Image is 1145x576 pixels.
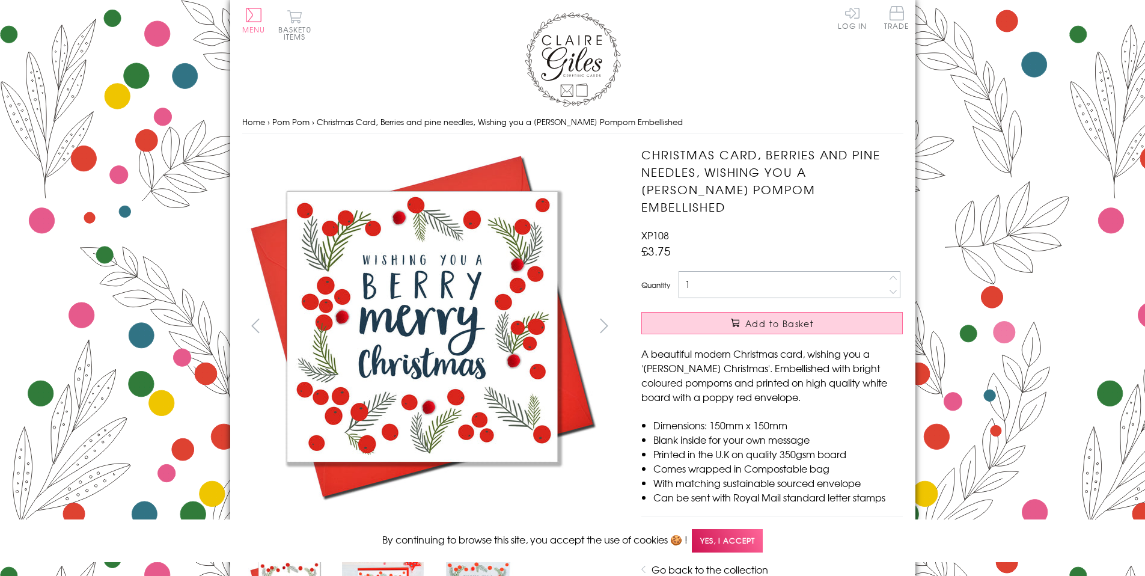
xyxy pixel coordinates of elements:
[653,432,903,447] li: Blank inside for your own message
[242,146,603,507] img: Christmas Card, Berries and pine needles, Wishing you a berry Pompom Embellished
[641,146,903,215] h1: Christmas Card, Berries and pine needles, Wishing you a [PERSON_NAME] Pompom Embellished
[641,280,670,290] label: Quantity
[272,116,310,127] a: Pom Pom
[242,8,266,33] button: Menu
[641,242,671,259] span: £3.75
[653,490,903,504] li: Can be sent with Royal Mail standard letter stamps
[653,447,903,461] li: Printed in the U.K on quality 350gsm board
[242,24,266,35] span: Menu
[317,116,683,127] span: Christmas Card, Berries and pine needles, Wishing you a [PERSON_NAME] Pompom Embellished
[242,116,265,127] a: Home
[745,317,814,329] span: Add to Basket
[884,6,909,32] a: Trade
[884,6,909,29] span: Trade
[653,476,903,490] li: With matching sustainable sourced envelope
[653,418,903,432] li: Dimensions: 150mm x 150mm
[838,6,867,29] a: Log In
[525,12,621,107] img: Claire Giles Greetings Cards
[267,116,270,127] span: ›
[284,24,311,42] span: 0 items
[641,312,903,334] button: Add to Basket
[641,228,669,242] span: XP108
[692,529,763,553] span: Yes, I accept
[590,312,617,339] button: next
[242,312,269,339] button: prev
[641,346,903,404] p: A beautiful modern Christmas card, wishing you a '[PERSON_NAME] Christmas'. Embellished with brig...
[278,10,311,40] button: Basket0 items
[653,461,903,476] li: Comes wrapped in Compostable bag
[312,116,314,127] span: ›
[242,110,903,135] nav: breadcrumbs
